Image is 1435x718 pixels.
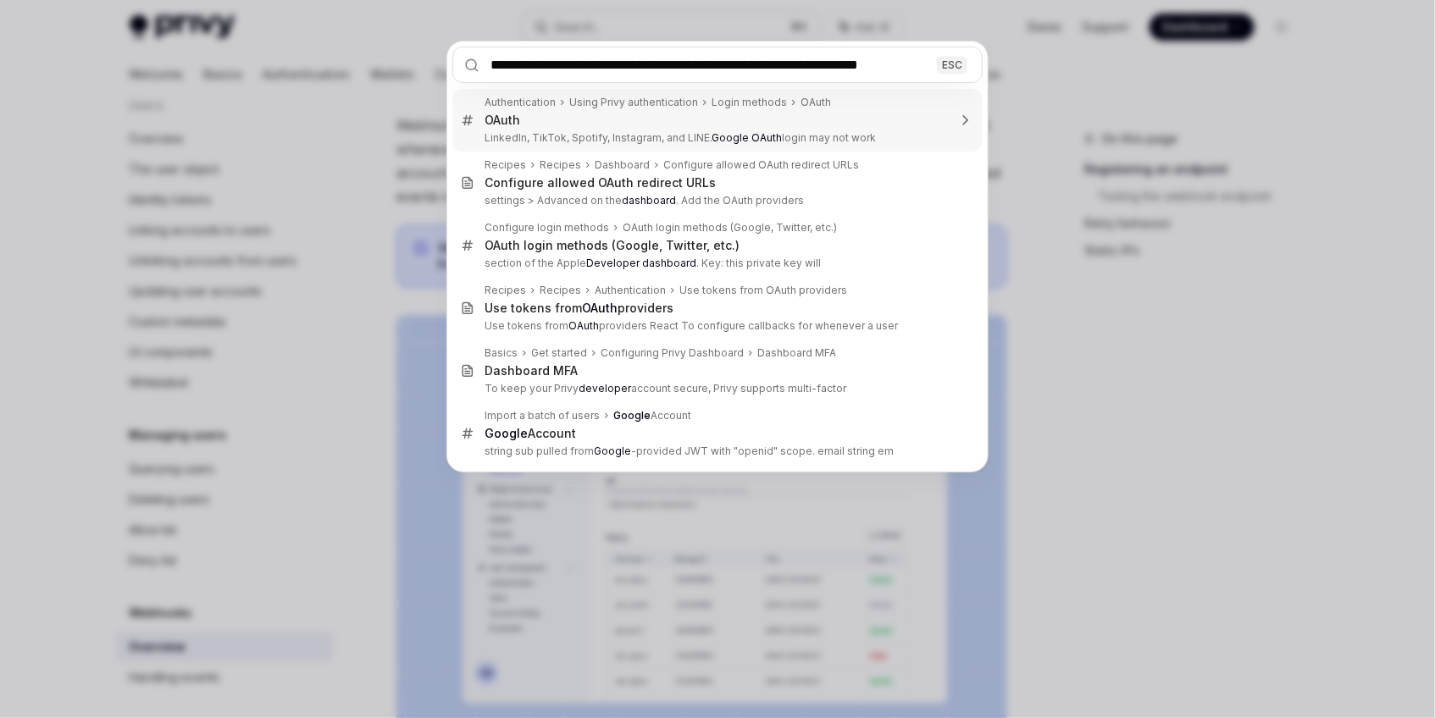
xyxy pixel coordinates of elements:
[540,284,581,297] div: Recipes
[485,445,947,458] p: string sub pulled from -provided JWT with "openid" scope. email string em
[485,346,518,360] div: Basics
[485,284,526,297] div: Recipes
[485,194,947,207] p: settings > Advanced on the . Add the OAuth providers
[485,221,609,235] div: Configure login methods
[613,409,691,423] div: Account
[568,319,599,332] b: OAuth
[485,301,673,316] div: Use tokens from providers
[485,131,947,145] p: LinkedIn, TikTok, Spotify, Instagram, and LINE. login may not work
[679,284,847,297] div: Use tokens from OAuth providers
[569,96,698,109] div: Using Privy authentication
[485,363,578,378] div: Dashboard MFA
[485,319,947,333] p: Use tokens from providers React To configure callbacks for whenever a user
[594,445,631,457] b: Google
[485,113,520,128] div: OAuth
[623,221,837,235] div: OAuth login methods (Google, Twitter, etc.)
[801,96,831,109] div: OAuth
[485,409,600,423] div: Import a batch of users
[613,409,651,422] b: Google
[582,301,618,315] b: OAuth
[586,257,696,269] b: Developer dashboard
[757,346,836,360] div: Dashboard MFA
[485,426,528,440] b: Google
[485,382,947,395] p: To keep your Privy account secure, Privy supports multi-factor
[579,382,631,395] b: developer
[663,158,859,172] div: Configure allowed OAuth redirect URLs
[485,96,556,109] div: Authentication
[485,238,740,253] div: OAuth login methods (Google, Twitter, etc.)
[595,284,666,297] div: Authentication
[712,96,787,109] div: Login methods
[937,56,967,74] div: ESC
[531,346,587,360] div: Get started
[485,257,947,270] p: section of the Apple . Key: this private key will
[712,131,782,144] b: Google OAuth
[485,426,576,441] div: Account
[601,346,744,360] div: Configuring Privy Dashboard
[622,194,676,207] b: dashboard
[485,175,716,191] div: Configure allowed OAuth redirect URLs
[485,158,526,172] div: Recipes
[595,158,650,172] div: Dashboard
[540,158,581,172] div: Recipes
